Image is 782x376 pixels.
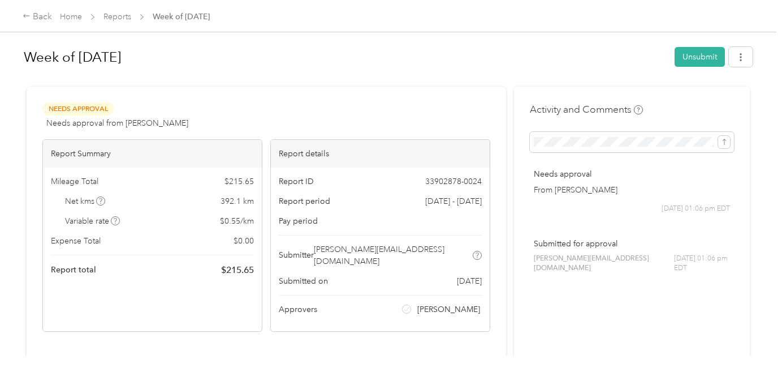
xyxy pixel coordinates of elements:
span: [DATE] [457,275,482,287]
div: Trips (22) [42,354,75,367]
span: 392.1 km [221,195,254,207]
span: 33902878-0024 [425,176,482,187]
span: Expense Total [51,235,101,247]
span: $ 215.65 [221,263,254,277]
h1: Week of August 18 2025 [24,44,667,71]
span: [PERSON_NAME][EMAIL_ADDRESS][DOMAIN_NAME] [314,243,471,267]
span: $ 215.65 [224,176,254,187]
span: Report total [51,264,96,276]
p: From [PERSON_NAME] [534,184,730,196]
span: Submitter [279,249,314,261]
span: Needs Approval [42,102,114,116]
span: Net kms [65,195,106,207]
span: Variable rate [65,215,120,227]
span: [PERSON_NAME] [417,304,480,315]
a: Reports [103,12,131,22]
span: Needs approval from [PERSON_NAME] [46,117,188,129]
a: Home [60,12,82,22]
span: [DATE] - [DATE] [425,195,482,207]
span: Week of [DATE] [153,11,210,23]
div: Report details [271,140,490,168]
button: Unsubmit [675,47,725,67]
iframe: Everlance-gr Chat Button Frame [719,313,782,376]
p: Needs approval [534,168,730,180]
span: $ 0.55 / km [220,215,254,227]
span: $ 0.00 [234,235,254,247]
div: Report Summary [43,140,262,168]
span: Pay period [279,215,318,227]
span: Mileage Total [51,176,98,187]
p: Submitted for approval [534,238,730,250]
span: Report ID [279,176,314,187]
span: [DATE] 01:06 pm EDT [674,254,730,274]
span: [DATE] 01:06 pm EDT [662,204,730,214]
div: Back [23,10,52,24]
h4: Activity and Comments [530,102,643,117]
span: Approvers [279,304,317,315]
span: Report period [279,195,330,207]
div: Expense (0) [93,354,135,367]
span: [PERSON_NAME][EMAIL_ADDRESS][DOMAIN_NAME] [534,254,674,274]
span: Submitted on [279,275,328,287]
